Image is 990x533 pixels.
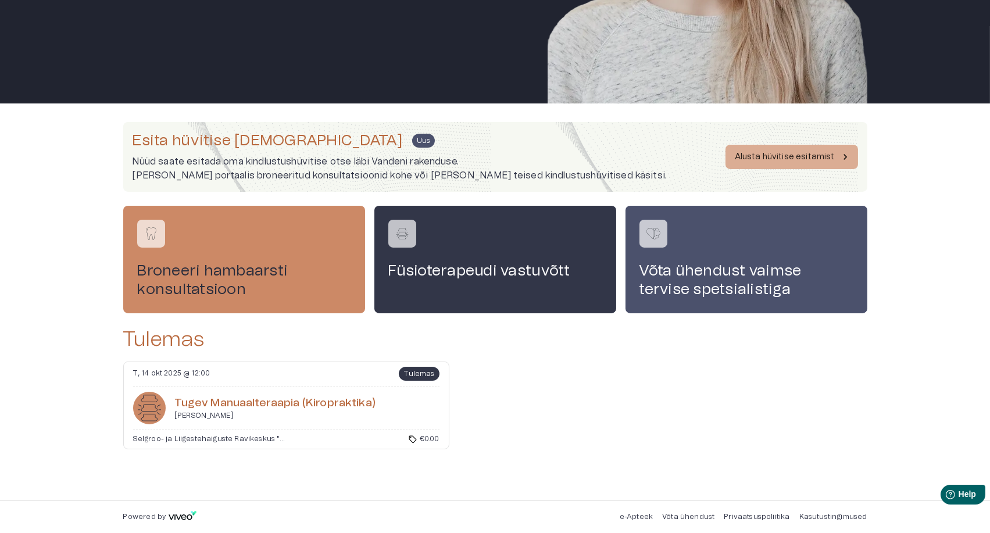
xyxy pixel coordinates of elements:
[662,512,714,522] p: Võta ühendust
[645,225,662,242] img: Võta ühendust vaimse tervise spetsialistiga logo
[123,362,449,449] a: Navigate to booking details
[133,131,403,150] h4: Esita hüvitise [DEMOGRAPHIC_DATA]
[408,435,417,444] span: sell
[133,434,287,444] p: Selgroo- ja Liigestehaiguste Ravikeskus "[PERSON_NAME] Therapy"
[626,206,867,313] a: Navigate to service booking
[175,396,376,412] h6: Tugev Man­u­aal­ter­aapia (Kiro­prak­ti­ka)
[123,206,365,313] a: Navigate to service booking
[394,225,411,242] img: Füsioterapeudi vastuvõtt logo
[724,513,789,520] a: Privaatsuspoliitika
[175,411,376,421] p: [PERSON_NAME]
[799,513,867,520] a: Kasutustingimused
[133,369,210,378] p: T, 14 okt 2025 @ 12:00
[735,151,835,163] p: Alusta hüvitise esitamist
[899,480,990,513] iframe: Help widget launcher
[725,145,858,169] button: Alusta hüvitise esitamist
[123,512,166,522] p: Powered by
[399,369,439,379] span: Tulemas
[123,327,205,352] h2: Tulemas
[137,262,351,299] h4: Broneeri hambaarsti konsultatsioon
[639,262,853,299] h4: Võta ühendust vaimse tervise spetsialistiga
[133,155,667,169] p: Nüüd saate esitada oma kindlustushüvitise otse läbi Vandeni rakenduse.
[420,434,439,444] p: €0.00
[388,262,602,280] h4: Füsioterapeudi vastuvõtt
[374,206,616,313] a: Navigate to service booking
[142,225,160,242] img: Broneeri hambaarsti konsultatsioon logo
[620,513,653,520] a: e-Apteek
[133,169,667,183] p: [PERSON_NAME] portaalis broneeritud konsultatsioonid kohe või [PERSON_NAME] teised kindlustushüvi...
[412,135,435,146] span: Uus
